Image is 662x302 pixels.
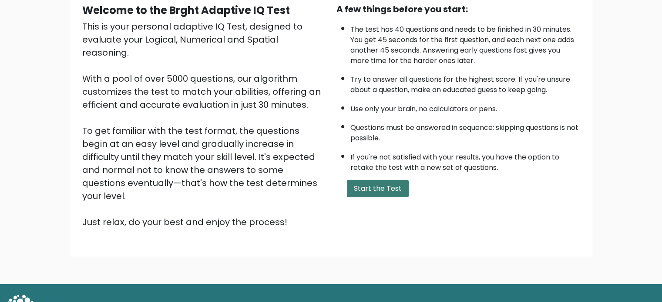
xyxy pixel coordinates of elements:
[350,20,580,66] li: The test has 40 questions and needs to be finished in 30 minutes. You get 45 seconds for the firs...
[350,70,580,95] li: Try to answer all questions for the highest score. If you're unsure about a question, make an edu...
[82,20,326,229] div: This is your personal adaptive IQ Test, designed to evaluate your Logical, Numerical and Spatial ...
[350,148,580,173] li: If you're not satisfied with your results, you have the option to retake the test with a new set ...
[82,3,290,17] b: Welcome to the Brght Adaptive IQ Test
[350,100,580,114] li: Use only your brain, no calculators or pens.
[347,180,409,197] button: Start the Test
[350,118,580,143] li: Questions must be answered in sequence; skipping questions is not possible.
[336,3,580,16] div: A few things before you start:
